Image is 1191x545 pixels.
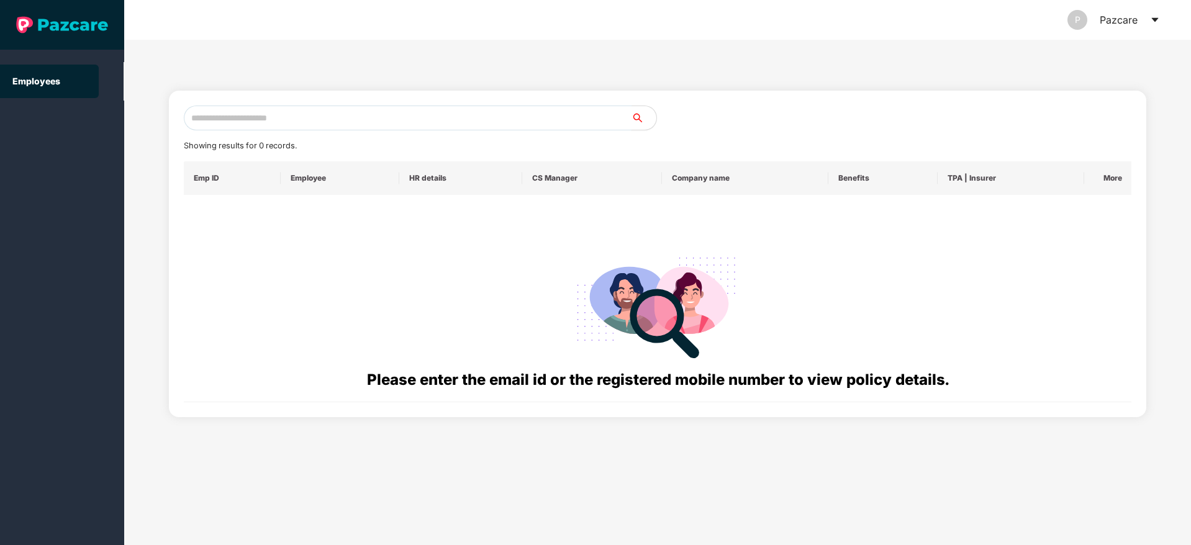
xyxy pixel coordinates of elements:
[12,76,60,86] a: Employees
[1075,10,1080,30] span: P
[631,106,657,130] button: search
[399,161,522,195] th: HR details
[631,113,656,123] span: search
[938,161,1084,195] th: TPA | Insurer
[662,161,828,195] th: Company name
[184,161,281,195] th: Emp ID
[1084,161,1131,195] th: More
[568,242,747,368] img: svg+xml;base64,PHN2ZyB4bWxucz0iaHR0cDovL3d3dy53My5vcmcvMjAwMC9zdmciIHdpZHRoPSIyODgiIGhlaWdodD0iMj...
[367,371,949,389] span: Please enter the email id or the registered mobile number to view policy details.
[1150,15,1160,25] span: caret-down
[281,161,399,195] th: Employee
[184,141,297,150] span: Showing results for 0 records.
[522,161,662,195] th: CS Manager
[828,161,938,195] th: Benefits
